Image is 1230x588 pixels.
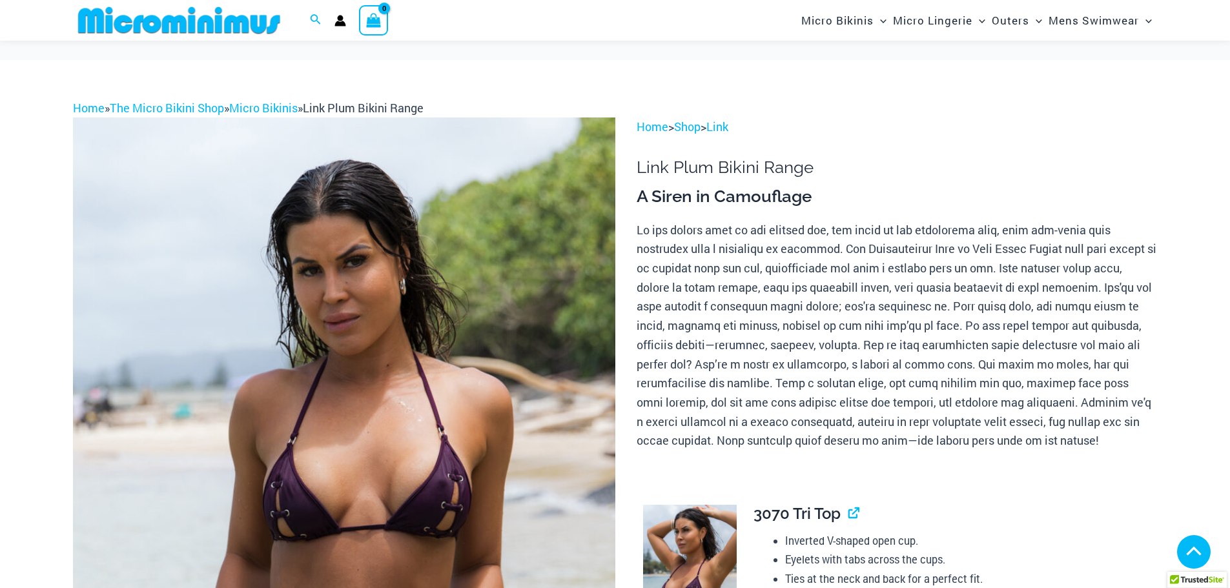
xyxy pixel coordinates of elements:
[890,4,989,37] a: Micro LingerieMenu ToggleMenu Toggle
[992,4,1029,37] span: Outers
[303,100,424,116] span: Link Plum Bikini Range
[972,4,985,37] span: Menu Toggle
[706,119,728,134] a: Link
[637,186,1157,208] h3: A Siren in Camouflage
[753,504,841,523] span: 3070 Tri Top
[785,550,1147,569] li: Eyelets with tabs across the cups.
[801,4,874,37] span: Micro Bikinis
[674,119,701,134] a: Shop
[359,5,389,35] a: View Shopping Cart, empty
[796,2,1158,39] nav: Site Navigation
[798,4,890,37] a: Micro BikinisMenu ToggleMenu Toggle
[637,119,668,134] a: Home
[1029,4,1042,37] span: Menu Toggle
[1045,4,1155,37] a: Mens SwimwearMenu ToggleMenu Toggle
[637,221,1157,451] p: Lo ips dolors amet co adi elitsed doe, tem incid ut lab etdolorema aliq, enim adm-venia quis nost...
[110,100,224,116] a: The Micro Bikini Shop
[785,531,1147,551] li: Inverted V-shaped open cup.
[1139,4,1152,37] span: Menu Toggle
[334,15,346,26] a: Account icon link
[637,157,1157,177] h1: Link Plum Bikini Range
[73,100,424,116] span: » » »
[874,4,887,37] span: Menu Toggle
[73,6,285,35] img: MM SHOP LOGO FLAT
[229,100,298,116] a: Micro Bikinis
[637,117,1157,137] p: > >
[1049,4,1139,37] span: Mens Swimwear
[893,4,972,37] span: Micro Lingerie
[310,12,322,29] a: Search icon link
[989,4,1045,37] a: OutersMenu ToggleMenu Toggle
[73,100,105,116] a: Home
